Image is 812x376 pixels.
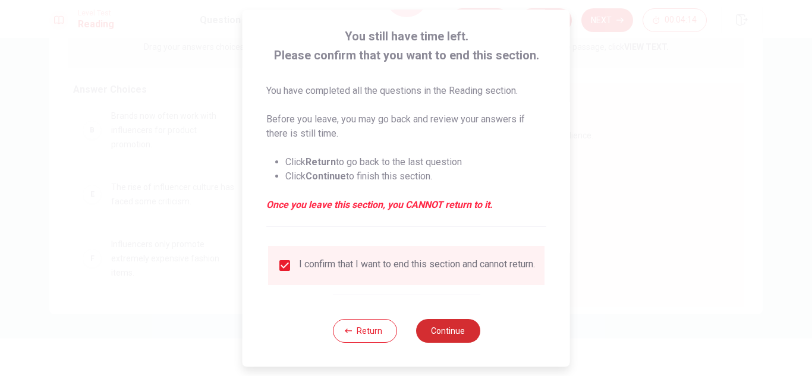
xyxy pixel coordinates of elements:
[266,84,546,98] p: You have completed all the questions in the Reading section.
[266,198,546,212] em: Once you leave this section, you CANNOT return to it.
[285,169,546,184] li: Click to finish this section.
[299,258,535,273] div: I confirm that I want to end this section and cannot return.
[285,155,546,169] li: Click to go back to the last question
[266,112,546,141] p: Before you leave, you may go back and review your answers if there is still time.
[306,156,336,168] strong: Return
[306,170,346,182] strong: Continue
[332,319,396,343] button: Return
[266,27,546,65] span: You still have time left. Please confirm that you want to end this section.
[416,319,480,343] button: Continue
